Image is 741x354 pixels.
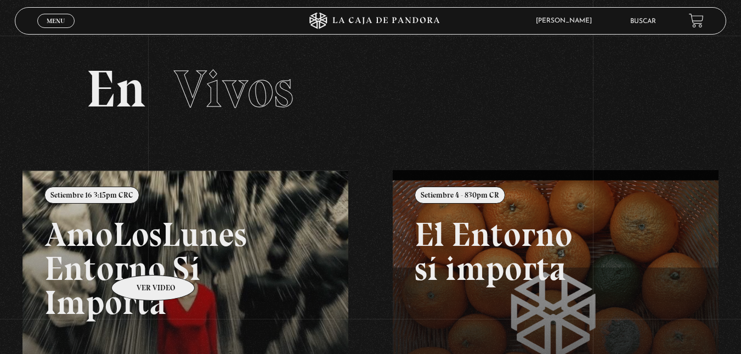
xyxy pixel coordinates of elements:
[530,18,603,24] span: [PERSON_NAME]
[630,18,656,25] a: Buscar
[47,18,65,24] span: Menu
[86,63,655,115] h2: En
[43,27,69,35] span: Cerrar
[174,58,293,120] span: Vivos
[689,13,704,28] a: View your shopping cart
